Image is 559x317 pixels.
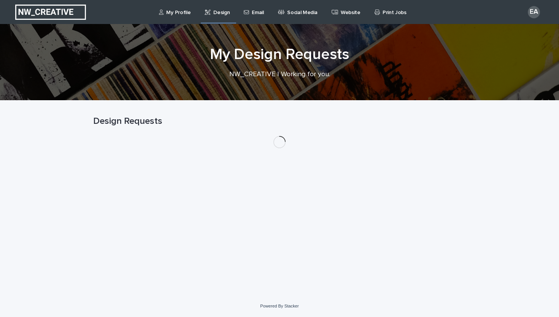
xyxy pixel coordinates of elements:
[93,45,466,64] h1: My Design Requests
[260,304,299,308] a: Powered By Stacker
[93,116,466,127] h1: Design Requests
[15,5,86,20] img: EUIbKjtiSNGbmbK7PdmN
[127,70,432,79] p: NW_CREATIVE | Working for you.
[528,6,540,18] div: EA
